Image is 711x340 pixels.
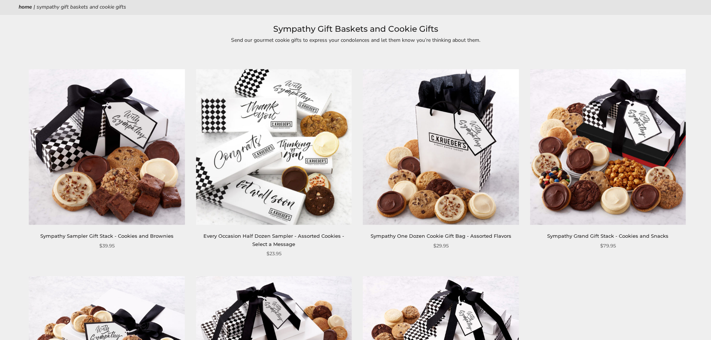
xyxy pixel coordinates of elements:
span: Sympathy Gift Baskets and Cookie Gifts [37,3,126,10]
img: Sympathy Grand Gift Stack - Cookies and Snacks [530,69,686,225]
a: Sympathy Grand Gift Stack - Cookies and Snacks [547,233,668,239]
img: Sympathy One Dozen Cookie Gift Bag - Assorted Flavors [363,69,519,225]
nav: breadcrumbs [19,3,692,11]
span: $39.95 [99,242,115,250]
span: $29.95 [433,242,449,250]
span: $23.95 [266,250,281,258]
a: Sympathy One Dozen Cookie Gift Bag - Assorted Flavors [371,233,511,239]
a: Every Occasion Half Dozen Sampler - Assorted Cookies - Select a Message [203,233,344,247]
img: Every Occasion Half Dozen Sampler - Assorted Cookies - Select a Message [196,69,352,225]
iframe: Sign Up via Text for Offers [6,312,77,334]
a: Home [19,3,32,10]
a: Sympathy Sampler Gift Stack - Cookies and Brownies [40,233,174,239]
span: $79.95 [600,242,616,250]
h1: Sympathy Gift Baskets and Cookie Gifts [30,22,681,36]
span: | [34,3,35,10]
p: Send our gourmet cookie gifts to express your condolences and let them know you’re thinking about... [184,36,527,44]
img: Sympathy Sampler Gift Stack - Cookies and Brownies [29,69,185,225]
